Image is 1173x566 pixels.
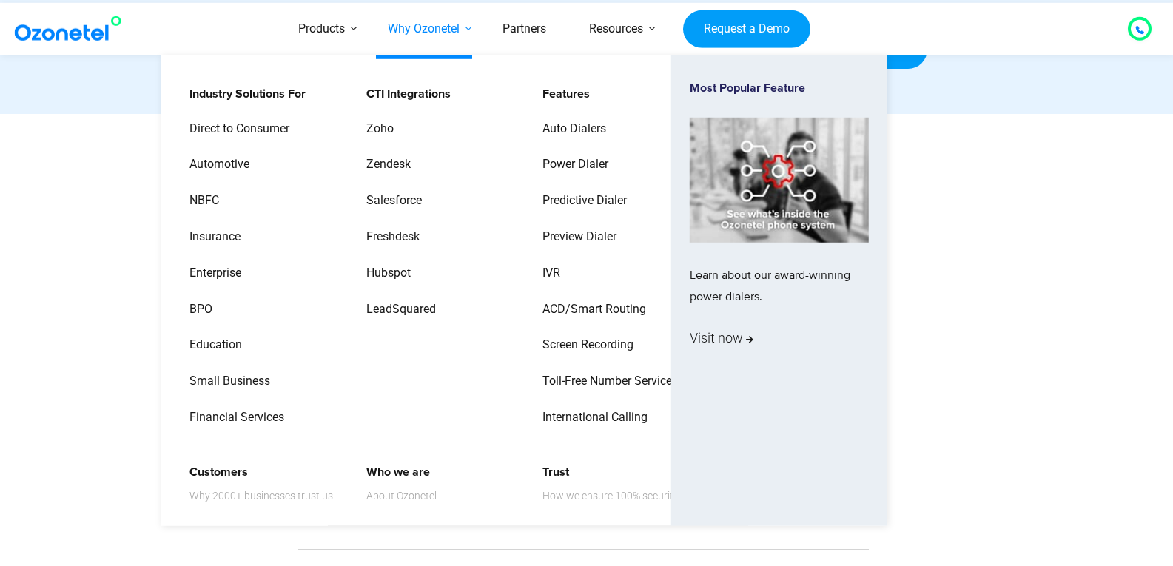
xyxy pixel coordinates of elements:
[690,326,753,350] span: Visit now
[180,368,272,394] a: Small Business
[533,81,592,107] a: Features
[533,332,636,358] a: Screen Recording
[180,296,215,322] a: BPO
[366,3,481,55] a: Why Ozonetel
[180,459,335,508] a: CustomersWhy 2000+ businesses trust us
[366,486,437,505] span: About Ozonetel
[180,81,308,107] a: Industry Solutions For
[533,188,629,214] a: Predictive Dialer
[357,81,453,107] a: CTI Integrations
[180,260,243,286] a: Enterprise
[542,486,679,505] span: How we ensure 100% security
[533,296,648,322] a: ACD/Smart Routing
[180,152,252,178] a: Automotive
[683,10,810,48] a: Request a Demo
[533,224,619,250] a: Preview Dialer
[277,3,366,55] a: Products
[533,459,681,508] a: TrustHow we ensure 100% security
[568,3,665,55] a: Resources
[533,115,608,141] a: Auto Dialers
[189,486,333,505] span: Why 2000+ businesses trust us
[533,260,562,286] a: IVR
[180,115,292,141] a: Direct to Consumer
[533,405,650,431] a: International Calling
[690,81,869,500] a: Most Popular FeatureLearn about our award-winning power dialers.Visit now
[357,459,439,508] a: Who we areAbout Ozonetel
[357,224,422,250] a: Freshdesk
[357,152,413,178] a: Zendesk
[357,115,396,141] a: Zoho
[180,405,286,431] a: Financial Services
[180,188,221,214] a: NBFC
[180,332,244,358] a: Education
[357,296,438,322] a: LeadSquared
[357,188,424,214] a: Salesforce
[481,3,568,55] a: Partners
[357,260,413,286] a: Hubspot
[533,152,611,178] a: Power Dialer
[690,118,869,243] img: phone-system-min.jpg
[533,368,680,394] a: Toll-Free Number Services
[180,224,243,250] a: Insurance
